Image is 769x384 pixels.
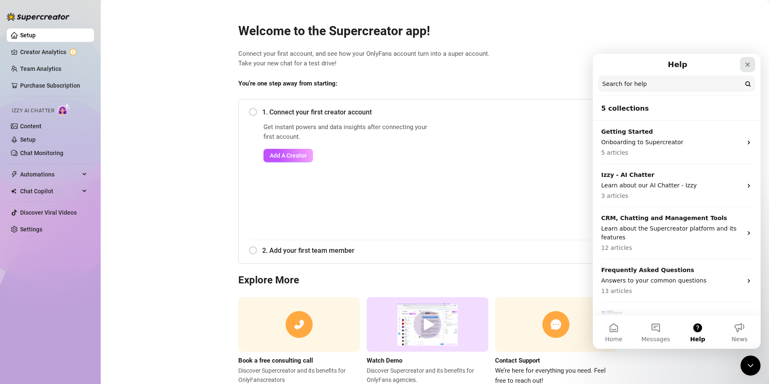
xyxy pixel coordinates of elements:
img: AI Chatter [57,104,70,116]
a: Setup [20,136,36,143]
span: 2. Add your first team member [262,245,621,256]
img: supercreator demo [367,297,488,352]
img: Chat Copilot [11,188,16,194]
a: Creator Analytics exclamation-circle [20,45,87,59]
span: Chat Copilot [20,184,80,198]
strong: Watch Demo [367,357,402,364]
strong: Book a free consulting call [238,357,313,364]
strong: Contact Support [495,357,540,364]
a: Purchase Subscription [20,82,80,89]
a: Team Analytics [20,65,61,72]
span: 1. Connect your first creator account [262,107,621,117]
iframe: Intercom live chat [740,355,761,376]
iframe: Intercom live chat [593,54,761,349]
img: consulting call [238,297,360,352]
span: Add A Creator [270,152,307,159]
a: Add A Creator [263,149,433,162]
span: Automations [20,168,80,181]
iframe: Add Creators [454,122,621,230]
h3: Explore More [238,274,632,287]
a: Setup [20,32,36,39]
span: thunderbolt [11,171,18,178]
a: Content [20,123,42,130]
h2: Welcome to the Supercreator app! [238,23,632,39]
a: Discover Viral Videos [20,209,77,216]
button: Add A Creator [263,149,313,162]
div: 1. Connect your first creator account [249,102,621,122]
span: Izzy AI Chatter [12,107,54,115]
img: contact support [495,297,617,352]
img: logo-BBDzfeDw.svg [7,13,70,21]
div: 2. Add your first team member [249,240,621,261]
strong: You’re one step away from starting: [238,80,337,87]
span: Get instant powers and data insights after connecting your first account. [263,122,433,142]
a: Settings [20,226,42,233]
a: Chat Monitoring [20,150,63,156]
span: Connect your first account, and see how your OnlyFans account turn into a super account. Take you... [238,49,632,69]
